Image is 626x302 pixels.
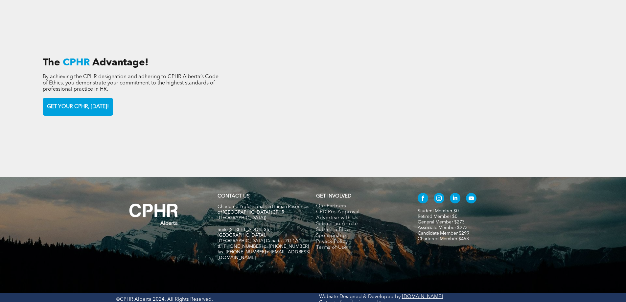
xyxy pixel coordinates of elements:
[218,194,249,199] a: CONTACT US
[402,294,443,299] a: [DOMAIN_NAME]
[418,231,469,236] a: Candidate Member $299
[418,209,459,213] a: Student Member $0
[319,294,401,299] a: Website Designed & Developed by
[63,58,90,68] span: CPHR
[418,225,468,230] a: Associate Member $273
[116,190,192,238] img: A white background with a few lines on it
[316,227,404,233] a: Submit a Blog
[316,194,351,199] span: GET INVOLVED
[316,239,404,245] a: Privacy Policy
[43,58,60,68] span: The
[218,244,309,249] span: tf. [PHONE_NUMBER] p. [PHONE_NUMBER]
[45,101,111,113] span: GET YOUR CPHR, [DATE]!
[466,193,476,205] a: youtube
[92,58,149,68] span: Advantage!
[418,193,428,205] a: facebook
[434,193,444,205] a: instagram
[218,233,301,243] span: [GEOGRAPHIC_DATA], [GEOGRAPHIC_DATA] Canada T2G 1A1
[43,98,113,116] a: GET YOUR CPHR, [DATE]!
[418,220,465,224] a: General Member $273
[316,215,404,221] a: Advertise with Us
[418,237,469,241] a: Chartered Member $453
[316,209,404,215] a: CPD Pre-Approval
[316,221,404,227] a: Submit an Article
[316,203,404,209] a: Our Partners
[116,297,213,302] span: ©CPHR Alberta 2024. All Rights Reserved.
[418,214,457,219] a: Retired Member $0
[218,227,270,232] span: Suite [STREET_ADDRESS]
[43,74,219,92] span: By achieving the CPHR designation and adhering to CPHR Alberta’s Code of Ethics, you demonstrate ...
[218,250,310,260] span: fax. [PHONE_NUMBER] e:[EMAIL_ADDRESS][DOMAIN_NAME]
[316,245,404,251] a: Terms of Use
[316,233,404,239] a: Sponsorship
[218,204,309,220] span: Chartered Professionals in Human Resources of [GEOGRAPHIC_DATA] (CPHR [GEOGRAPHIC_DATA])
[450,193,460,205] a: linkedin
